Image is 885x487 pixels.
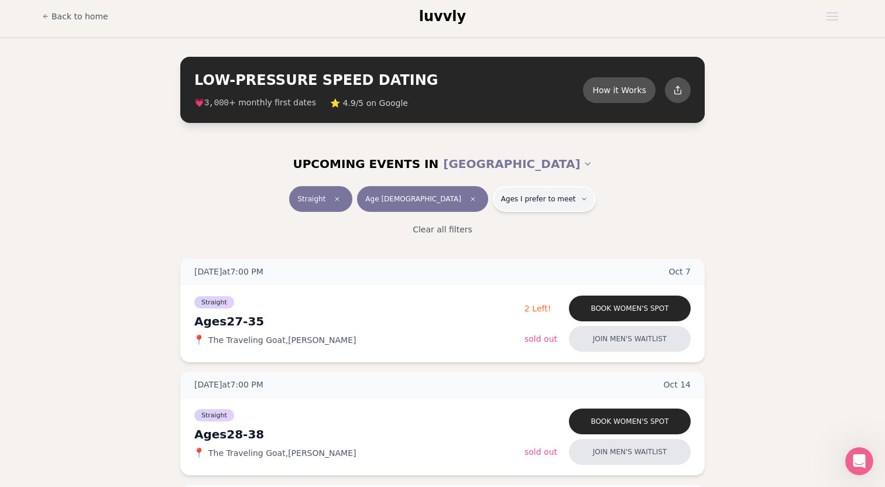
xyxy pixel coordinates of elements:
span: 📍 [194,335,204,345]
button: Join men's waitlist [569,326,691,352]
button: How it Works [583,77,656,103]
span: Age [DEMOGRAPHIC_DATA] [365,194,461,204]
span: 💗 + monthly first dates [194,97,316,109]
span: Sold Out [524,447,557,457]
span: Clear age [466,192,480,206]
span: Straight [297,194,325,204]
span: UPCOMING EVENTS IN [293,156,438,172]
button: Ages I prefer to meet [493,186,596,212]
button: Book women's spot [569,409,691,434]
span: [DATE] at 7:00 PM [194,379,263,390]
span: 📍 [194,448,204,458]
span: ⭐ 4.9/5 on Google [330,97,408,109]
span: Back to home [52,11,108,22]
iframe: Intercom live chat [845,447,873,475]
div: Ages 27-35 [194,313,524,330]
span: Straight [194,409,234,421]
button: Open menu [822,8,843,25]
a: Back to home [42,5,108,28]
div: Ages 28-38 [194,426,524,443]
span: Straight [194,296,234,308]
span: luvvly [419,8,466,25]
span: The Traveling Goat , [PERSON_NAME] [208,334,356,346]
span: The Traveling Goat , [PERSON_NAME] [208,447,356,459]
span: Sold Out [524,334,557,344]
button: Join men's waitlist [569,439,691,465]
span: Oct 14 [664,379,691,390]
span: Ages I prefer to meet [501,194,576,204]
button: Clear all filters [406,217,479,242]
button: Age [DEMOGRAPHIC_DATA]Clear age [357,186,488,212]
h2: LOW-PRESSURE SPEED DATING [194,71,583,90]
span: Oct 7 [668,266,691,277]
button: [GEOGRAPHIC_DATA] [443,151,592,177]
span: Clear event type filter [330,192,344,206]
a: luvvly [419,7,466,26]
button: StraightClear event type filter [289,186,352,212]
span: 3,000 [204,98,229,108]
span: 2 Left! [524,304,551,313]
span: [DATE] at 7:00 PM [194,266,263,277]
button: Book women's spot [569,296,691,321]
